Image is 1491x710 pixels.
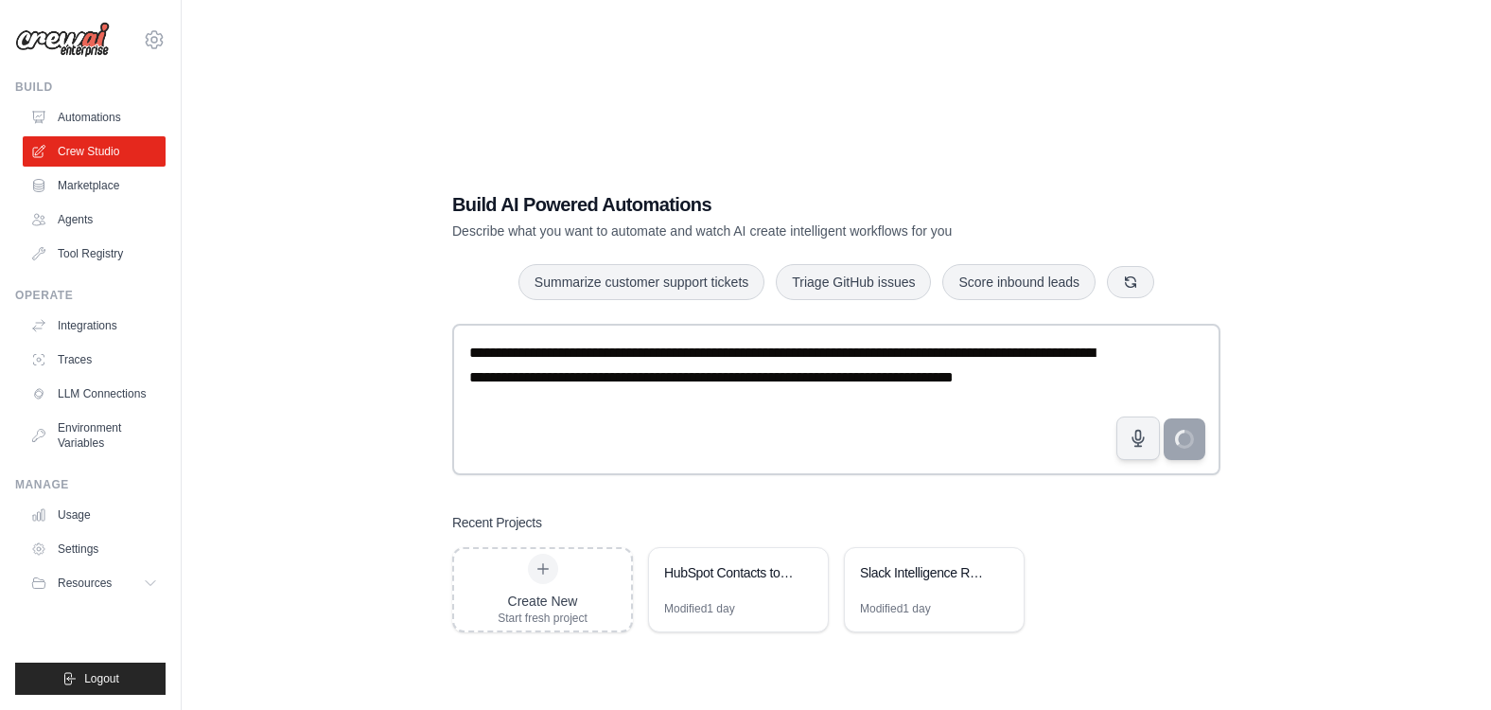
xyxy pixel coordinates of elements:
[942,264,1096,300] button: Score inbound leads
[15,80,166,95] div: Build
[58,576,112,591] span: Resources
[15,288,166,303] div: Operate
[664,563,794,582] div: HubSpot Contacts to Google Sheets Exporter
[23,413,166,458] a: Environment Variables
[23,170,166,201] a: Marketplace
[84,671,119,686] span: Logout
[23,345,166,375] a: Traces
[15,477,166,492] div: Manage
[23,239,166,269] a: Tool Registry
[23,500,166,530] a: Usage
[23,534,166,564] a: Settings
[452,222,1088,240] p: Describe what you want to automate and watch AI create intelligent workflows for you
[452,191,1088,218] h1: Build AI Powered Automations
[23,568,166,598] button: Resources
[518,264,764,300] button: Summarize customer support tickets
[860,601,931,616] div: Modified 1 day
[15,663,166,695] button: Logout
[860,563,990,582] div: Slack Intelligence Reporter - Daily Business Insights
[452,513,542,532] h3: Recent Projects
[1396,619,1491,710] iframe: Chat Widget
[1116,417,1160,460] button: Click to speak your automation idea
[15,22,110,58] img: Logo
[1107,266,1154,298] button: Get new suggestions
[498,611,588,626] div: Start fresh project
[23,102,166,133] a: Automations
[23,204,166,235] a: Agents
[498,592,588,611] div: Create New
[776,264,931,300] button: Triage GitHub issues
[23,136,166,167] a: Crew Studio
[664,601,735,616] div: Modified 1 day
[23,379,166,409] a: LLM Connections
[23,311,166,341] a: Integrations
